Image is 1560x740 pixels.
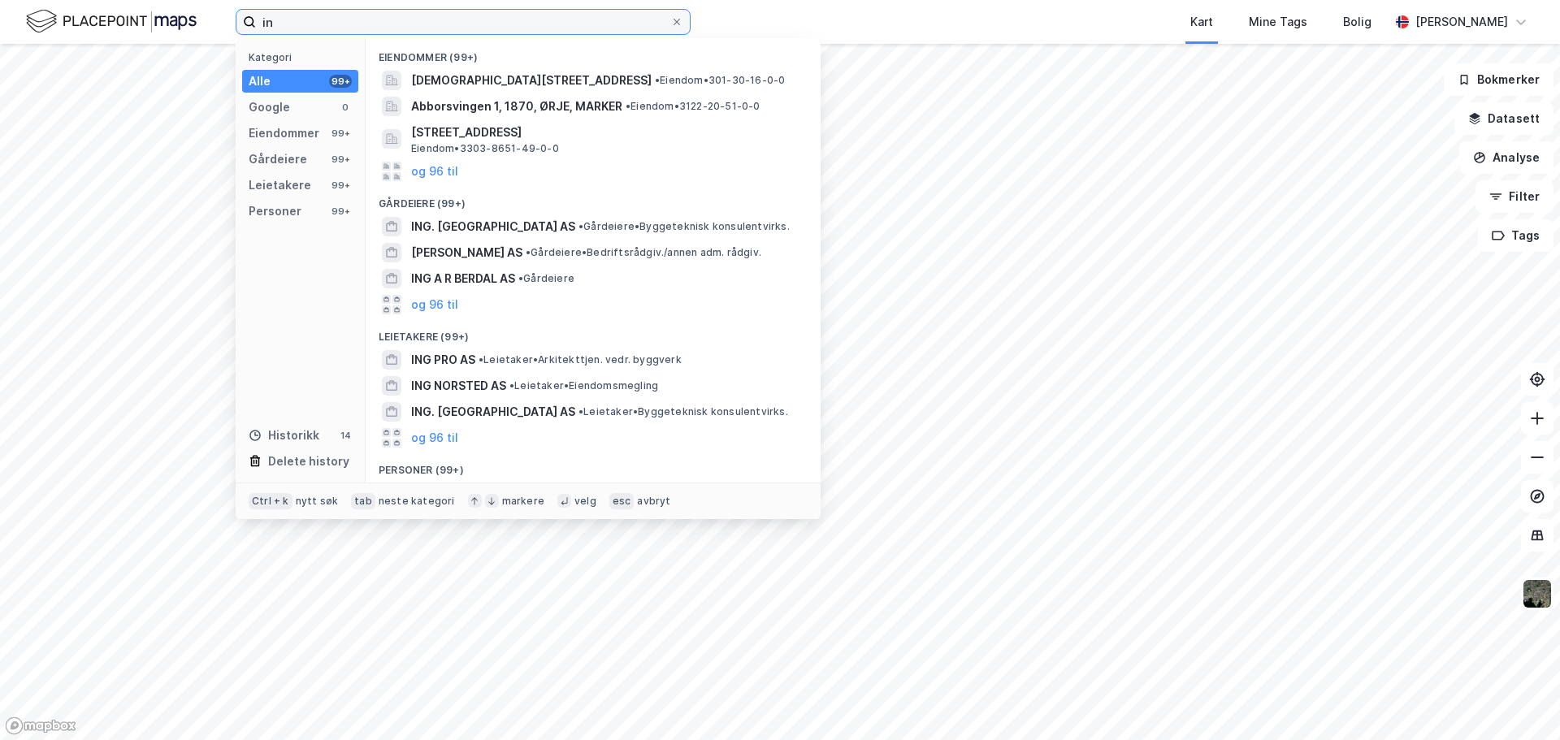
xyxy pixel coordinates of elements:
[518,272,574,285] span: Gårdeiere
[1459,141,1553,174] button: Analyse
[1454,102,1553,135] button: Datasett
[296,495,339,508] div: nytt søk
[366,451,821,480] div: Personer (99+)
[249,175,311,195] div: Leietakere
[366,184,821,214] div: Gårdeiere (99+)
[411,350,475,370] span: ING PRO AS
[249,97,290,117] div: Google
[1249,12,1307,32] div: Mine Tags
[249,71,271,91] div: Alle
[411,217,575,236] span: ING. [GEOGRAPHIC_DATA] AS
[479,353,682,366] span: Leietaker • Arkitekttjen. vedr. byggverk
[329,127,352,140] div: 99+
[479,353,483,366] span: •
[249,149,307,169] div: Gårdeiere
[256,10,670,34] input: Søk på adresse, matrikkel, gårdeiere, leietakere eller personer
[26,7,197,36] img: logo.f888ab2527a4732fd821a326f86c7f29.svg
[578,405,583,418] span: •
[526,246,531,258] span: •
[411,376,506,396] span: ING NORSTED AS
[249,51,358,63] div: Kategori
[379,495,455,508] div: neste kategori
[1415,12,1508,32] div: [PERSON_NAME]
[329,75,352,88] div: 99+
[502,495,544,508] div: markere
[5,716,76,735] a: Mapbox homepage
[411,269,515,288] span: ING A R BERDAL AS
[339,429,352,442] div: 14
[1343,12,1371,32] div: Bolig
[249,493,292,509] div: Ctrl + k
[329,153,352,166] div: 99+
[339,101,352,114] div: 0
[509,379,514,392] span: •
[329,179,352,192] div: 99+
[329,205,352,218] div: 99+
[249,201,301,221] div: Personer
[249,123,319,143] div: Eiendommer
[1190,12,1213,32] div: Kart
[626,100,760,113] span: Eiendom • 3122-20-51-0-0
[1479,662,1560,740] iframe: Chat Widget
[366,318,821,347] div: Leietakere (99+)
[609,493,635,509] div: esc
[1475,180,1553,213] button: Filter
[411,142,559,155] span: Eiendom • 3303-8651-49-0-0
[249,426,319,445] div: Historikk
[526,246,761,259] span: Gårdeiere • Bedriftsrådgiv./annen adm. rådgiv.
[411,71,652,90] span: [DEMOGRAPHIC_DATA][STREET_ADDRESS]
[578,220,790,233] span: Gårdeiere • Byggeteknisk konsulentvirks.
[574,495,596,508] div: velg
[411,402,575,422] span: ING. [GEOGRAPHIC_DATA] AS
[411,428,458,448] button: og 96 til
[655,74,660,86] span: •
[509,379,658,392] span: Leietaker • Eiendomsmegling
[351,493,375,509] div: tab
[637,495,670,508] div: avbryt
[366,38,821,67] div: Eiendommer (99+)
[268,452,349,471] div: Delete history
[578,405,788,418] span: Leietaker • Byggeteknisk konsulentvirks.
[578,220,583,232] span: •
[1444,63,1553,96] button: Bokmerker
[1522,578,1553,609] img: 9k=
[411,123,801,142] span: [STREET_ADDRESS]
[411,97,622,116] span: Abborsvingen 1, 1870, ØRJE, MARKER
[411,243,522,262] span: [PERSON_NAME] AS
[518,272,523,284] span: •
[626,100,630,112] span: •
[411,295,458,314] button: og 96 til
[655,74,785,87] span: Eiendom • 301-30-16-0-0
[411,162,458,181] button: og 96 til
[1478,219,1553,252] button: Tags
